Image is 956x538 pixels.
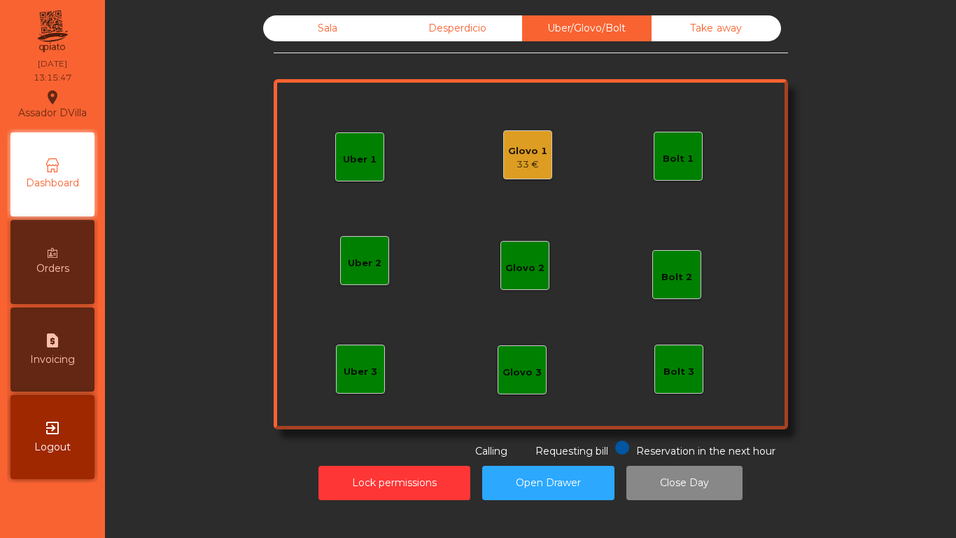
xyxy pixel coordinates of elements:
[44,420,61,436] i: exit_to_app
[44,332,61,349] i: request_page
[652,15,781,41] div: Take away
[318,466,470,500] button: Lock permissions
[38,57,67,70] div: [DATE]
[502,366,542,380] div: Glovo 3
[348,256,381,270] div: Uber 2
[636,445,775,457] span: Reservation in the next hour
[34,71,71,84] div: 13:15:47
[663,152,694,166] div: Bolt 1
[482,466,614,500] button: Open Drawer
[535,445,608,457] span: Requesting bill
[30,352,75,367] span: Invoicing
[626,466,743,500] button: Close Day
[505,261,544,275] div: Glovo 2
[344,365,377,379] div: Uber 3
[34,440,71,455] span: Logout
[18,87,87,122] div: Assador DVilla
[44,89,61,106] i: location_on
[508,158,547,172] div: 33 €
[393,15,522,41] div: Desperdicio
[36,261,69,276] span: Orders
[522,15,652,41] div: Uber/Glovo/Bolt
[663,365,694,379] div: Bolt 3
[508,144,547,158] div: Glovo 1
[263,15,393,41] div: Sala
[343,153,377,167] div: Uber 1
[661,270,692,284] div: Bolt 2
[475,445,507,457] span: Calling
[35,7,69,56] img: qpiato
[26,176,79,191] span: Dashboard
